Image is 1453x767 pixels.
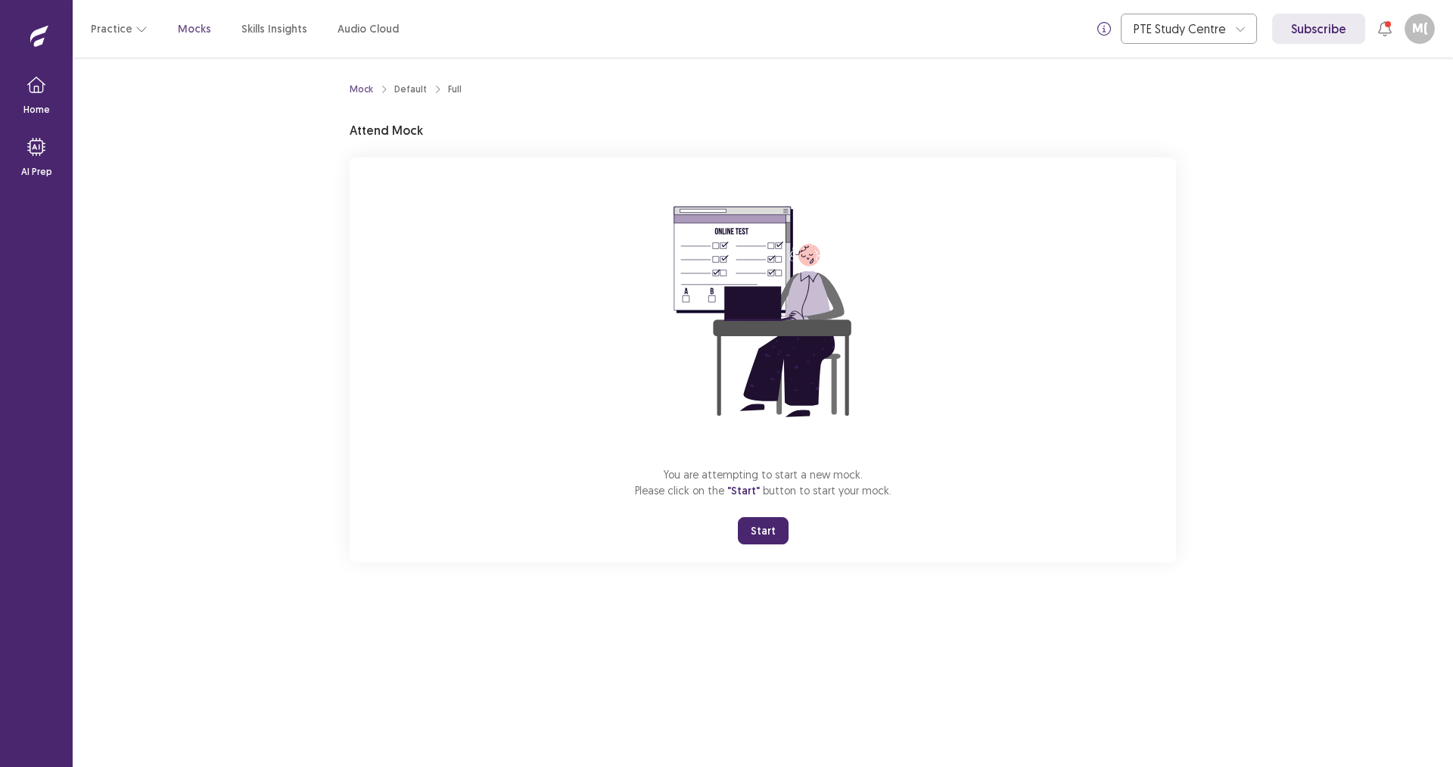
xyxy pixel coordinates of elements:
p: Home [23,103,50,117]
p: Attend Mock [350,121,423,139]
nav: breadcrumb [350,83,462,96]
button: M( [1405,14,1435,44]
button: info [1091,15,1118,42]
button: Practice [91,15,148,42]
a: Mocks [178,21,211,37]
span: "Start" [727,484,760,497]
button: Start [738,517,789,544]
div: Default [394,83,427,96]
div: Full [448,83,462,96]
img: attend-mock [627,176,899,448]
a: Subscribe [1272,14,1365,44]
a: Skills Insights [241,21,307,37]
p: AI Prep [21,165,52,179]
a: Audio Cloud [338,21,399,37]
a: Mock [350,83,373,96]
div: PTE Study Centre [1134,14,1227,43]
p: You are attempting to start a new mock. Please click on the button to start your mock. [635,466,891,499]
